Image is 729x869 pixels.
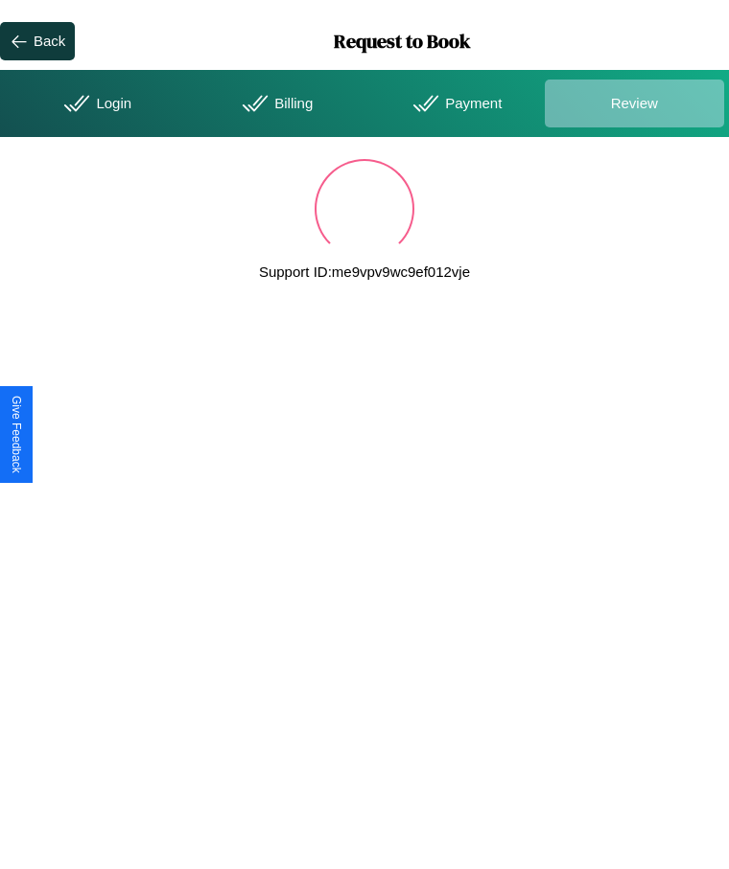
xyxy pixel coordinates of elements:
div: Review [545,80,725,127]
h1: Request to Book [75,28,729,55]
div: Billing [185,80,365,127]
div: Back [34,33,65,49]
div: Login [5,80,185,127]
div: Give Feedback [10,396,23,473]
div: Payment [364,80,545,127]
p: Support ID: me9vpv9wc9ef012vje [259,259,470,285]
